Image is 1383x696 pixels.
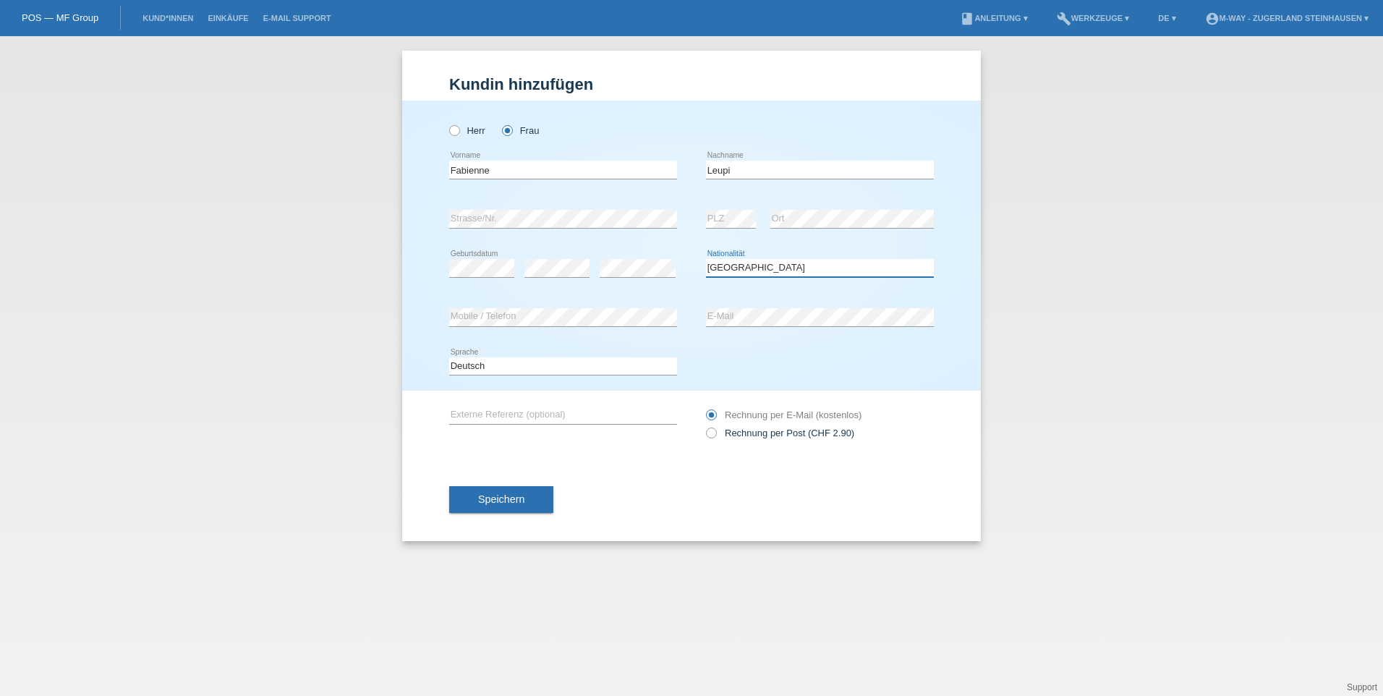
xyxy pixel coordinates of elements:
button: Speichern [449,486,553,514]
a: Einkäufe [200,14,255,22]
span: Speichern [478,493,524,505]
h1: Kundin hinzufügen [449,75,934,93]
input: Herr [449,125,459,135]
a: Kund*innen [135,14,200,22]
input: Rechnung per E-Mail (kostenlos) [706,409,715,428]
input: Rechnung per Post (CHF 2.90) [706,428,715,446]
a: E-Mail Support [256,14,339,22]
a: bookAnleitung ▾ [953,14,1034,22]
a: Support [1347,682,1377,692]
a: DE ▾ [1151,14,1183,22]
label: Frau [502,125,539,136]
i: build [1057,12,1071,26]
label: Rechnung per Post (CHF 2.90) [706,428,854,438]
i: book [960,12,974,26]
input: Frau [502,125,511,135]
a: buildWerkzeuge ▾ [1050,14,1137,22]
label: Herr [449,125,485,136]
a: POS — MF Group [22,12,98,23]
label: Rechnung per E-Mail (kostenlos) [706,409,861,420]
a: account_circlem-way - Zugerland Steinhausen ▾ [1198,14,1376,22]
i: account_circle [1205,12,1220,26]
